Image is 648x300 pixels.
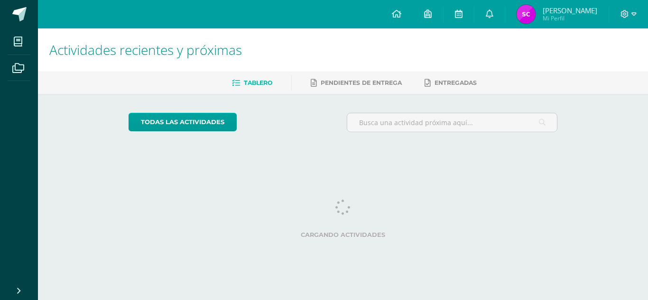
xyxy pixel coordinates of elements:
[311,75,402,91] a: Pendientes de entrega
[543,6,597,15] span: [PERSON_NAME]
[49,41,242,59] span: Actividades recientes y próximas
[129,113,237,131] a: todas las Actividades
[232,75,272,91] a: Tablero
[321,79,402,86] span: Pendientes de entrega
[543,14,597,22] span: Mi Perfil
[129,231,558,238] label: Cargando actividades
[347,113,557,132] input: Busca una actividad próxima aquí...
[244,79,272,86] span: Tablero
[425,75,477,91] a: Entregadas
[435,79,477,86] span: Entregadas
[517,5,536,24] img: 8e48596eb57994abff7e50c53ea11120.png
